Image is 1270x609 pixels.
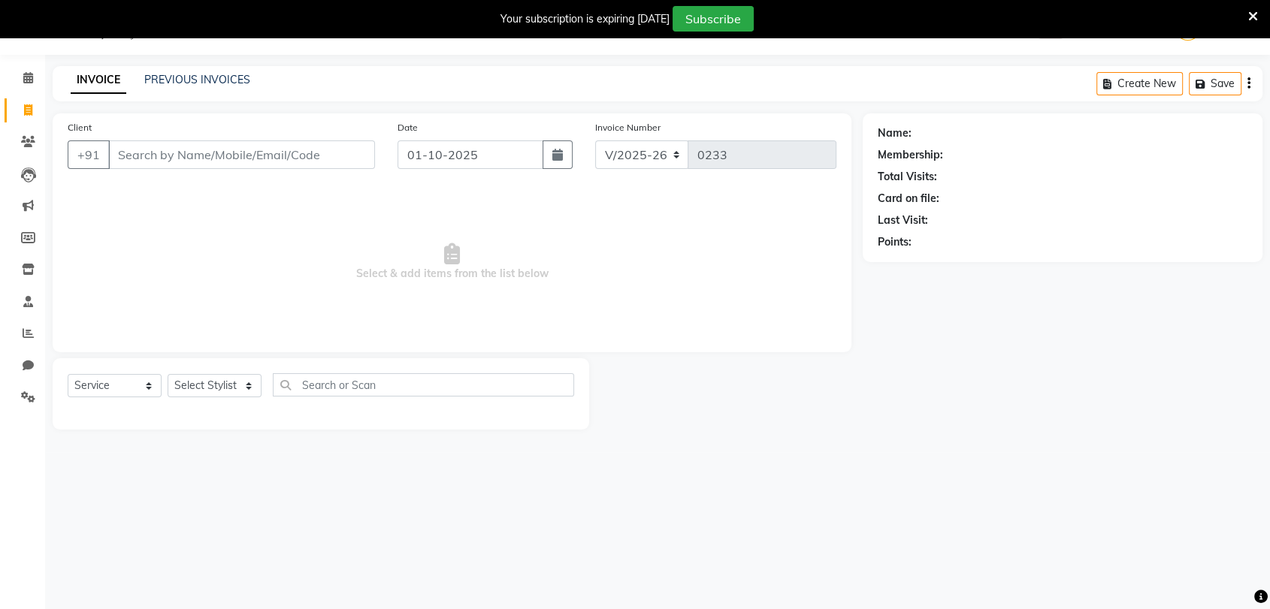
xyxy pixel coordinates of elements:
label: Invoice Number [595,121,661,134]
button: Create New [1096,72,1183,95]
label: Date [398,121,418,134]
label: Client [68,121,92,134]
button: Save [1189,72,1241,95]
div: Last Visit: [878,213,928,228]
div: Card on file: [878,191,939,207]
div: Membership: [878,147,943,163]
input: Search by Name/Mobile/Email/Code [108,140,375,169]
div: Name: [878,125,912,141]
div: Total Visits: [878,169,937,185]
div: Your subscription is expiring [DATE] [500,11,670,27]
a: PREVIOUS INVOICES [144,73,250,86]
div: Points: [878,234,912,250]
button: Subscribe [673,6,754,32]
a: INVOICE [71,67,126,94]
input: Search or Scan [273,373,574,396]
span: Select & add items from the list below [68,187,836,337]
button: +91 [68,140,110,169]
